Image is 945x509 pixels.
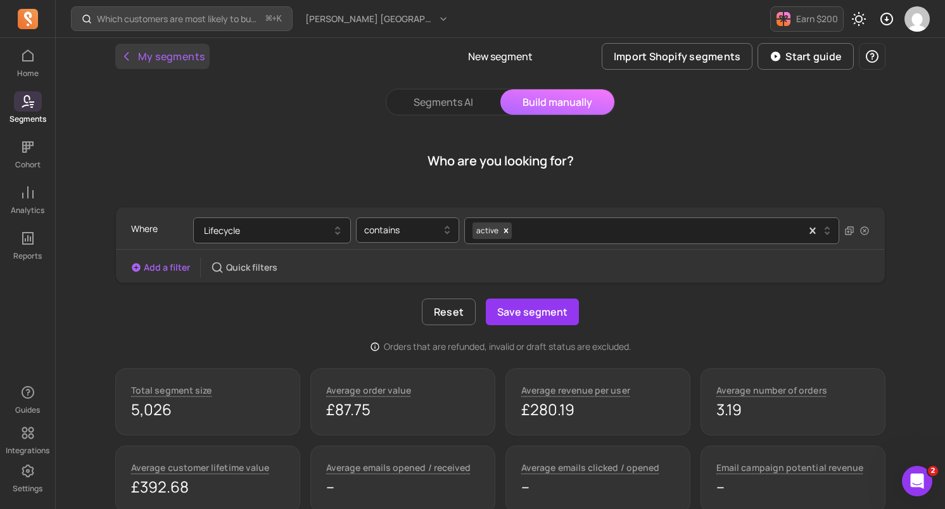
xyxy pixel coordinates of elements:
p: Average emails clicked / opened [521,461,659,474]
img: avatar [904,6,930,32]
p: Where [131,217,158,240]
button: Save segment [486,299,579,325]
p: Reports [13,251,42,261]
p: £392.68 [131,477,284,497]
p: Average number of orders [716,384,827,397]
p: -- [521,477,675,497]
button: Guides [14,380,42,418]
button: Add a filter [131,261,190,274]
p: Earn $200 [796,13,838,25]
button: Quick filters [211,261,277,274]
p: Average emails opened / received [326,461,471,474]
span: + [266,12,282,25]
div: Remove active [500,222,512,239]
p: Integrations [6,446,49,456]
button: My segments [115,44,210,69]
button: Segments AI [386,89,500,115]
p: 5,026 [131,399,284,420]
p: Orders that are refunded, invalid or draft status are excluded. [384,340,631,353]
p: Start guide [785,49,842,64]
button: Import Shopify segments [602,43,753,70]
span: [PERSON_NAME] [GEOGRAPHIC_DATA] [305,13,433,25]
button: [PERSON_NAME] [GEOGRAPHIC_DATA] [298,8,456,30]
p: Quick filters [226,261,277,274]
p: Guides [15,405,40,415]
p: £280.19 [521,399,675,420]
p: £87.75 [326,399,479,420]
iframe: Intercom live chat [902,466,932,496]
p: Analytics [11,205,44,216]
kbd: ⌘ [265,11,272,27]
button: Earn $200 [770,6,844,32]
button: Lifecycle [193,217,351,243]
button: Toggle dark mode [846,6,872,32]
p: -- [716,477,870,497]
p: Email campaign potential revenue [716,461,863,474]
p: Average revenue per user [521,384,630,397]
p: Total segment size [131,384,212,397]
kbd: K [277,14,282,24]
p: Settings [13,484,42,494]
p: Cohort [15,160,41,170]
span: 2 [928,466,938,476]
h1: Who are you looking for? [428,152,574,170]
p: Average customer lifetime value [131,461,269,474]
button: Reset [422,299,476,325]
p: New segment [468,49,533,64]
p: Average order value [326,384,411,397]
button: Which customers are most likely to buy again soon?⌘+K [71,6,293,31]
p: -- [326,477,479,497]
button: Build manually [500,89,614,115]
p: Which customers are most likely to buy again soon? [97,13,261,25]
button: Start guide [758,43,854,70]
p: Home [17,68,39,79]
p: 3.19 [716,399,870,420]
div: active [472,222,500,239]
p: Segments [10,114,46,124]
